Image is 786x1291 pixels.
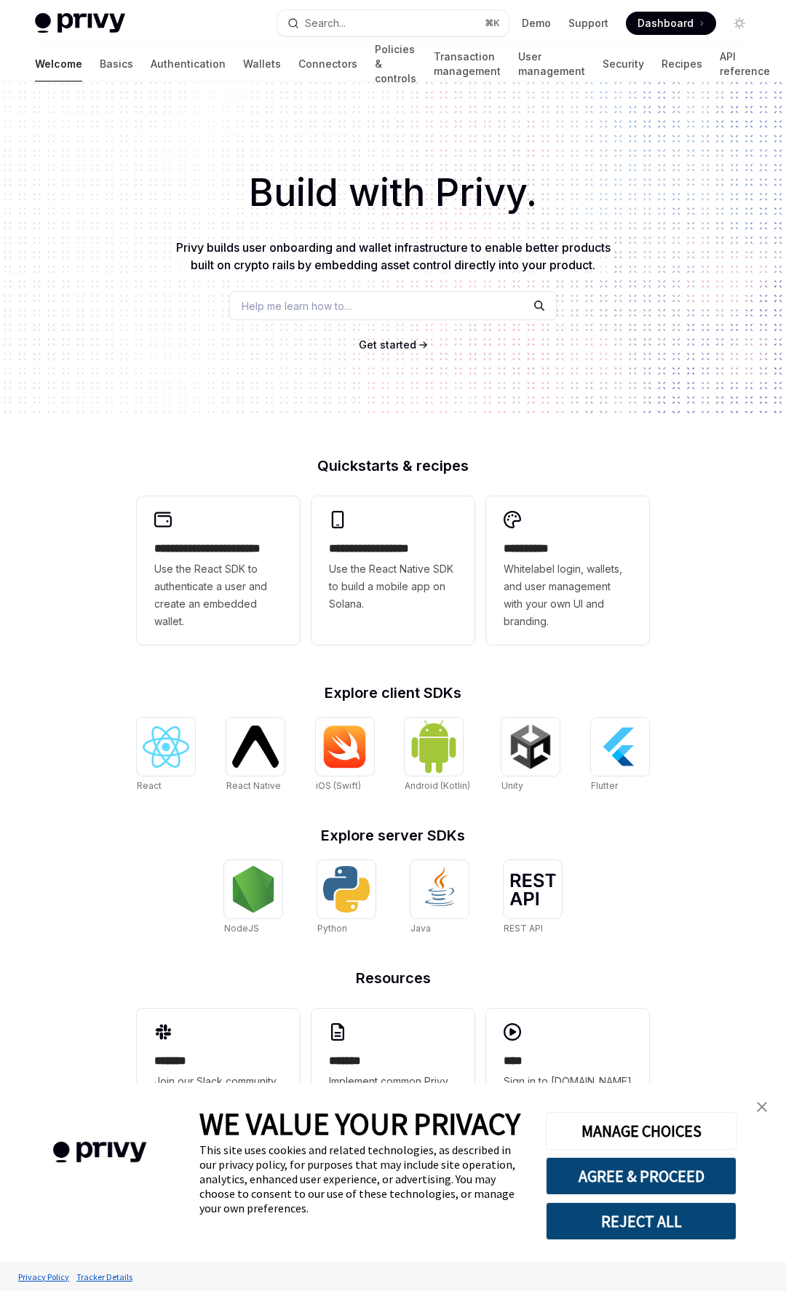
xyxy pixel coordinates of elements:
[728,12,751,35] button: Toggle dark mode
[329,560,457,613] span: Use the React Native SDK to build a mobile app on Solana.
[501,718,560,793] a: UnityUnity
[322,725,368,768] img: iOS (Swift)
[137,971,649,985] h2: Resources
[504,860,562,936] a: REST APIREST API
[298,47,357,82] a: Connectors
[311,496,475,645] a: **** **** **** ***Use the React Native SDK to build a mobile app on Solana.
[137,686,649,700] h2: Explore client SDKs
[410,923,431,934] span: Java
[546,1202,737,1240] button: REJECT ALL
[434,47,501,82] a: Transaction management
[504,923,543,934] span: REST API
[232,726,279,767] img: React Native
[143,726,189,768] img: React
[546,1157,737,1195] button: AGREE & PROCEED
[359,338,416,351] span: Get started
[509,873,556,905] img: REST API
[316,780,361,791] span: iOS (Swift)
[35,13,125,33] img: light logo
[224,923,259,934] span: NodeJS
[518,47,585,82] a: User management
[311,1009,475,1122] a: **** **Implement common Privy features and integrations.
[22,1121,178,1184] img: company logo
[199,1143,524,1215] div: This site uses cookies and related technologies, as described in our privacy policy, for purposes...
[375,47,416,82] a: Policies & controls
[591,718,649,793] a: FlutterFlutter
[226,718,285,793] a: React NativeReact Native
[137,718,195,793] a: ReactReact
[15,1264,73,1290] a: Privacy Policy
[504,1073,632,1108] span: Sign in to [DOMAIN_NAME] to view Privy in action.
[405,780,470,791] span: Android (Kotlin)
[176,240,611,272] span: Privy builds user onboarding and wallet infrastructure to enable better products built on crypto ...
[137,1009,300,1122] a: **** **Join our Slack community to get support.
[720,47,770,82] a: API reference
[243,47,281,82] a: Wallets
[100,47,133,82] a: Basics
[546,1112,737,1150] button: MANAGE CHOICES
[410,860,469,936] a: JavaJava
[226,780,281,791] span: React Native
[416,866,463,913] img: Java
[137,780,162,791] span: React
[504,560,632,630] span: Whitelabel login, wallets, and user management with your own UI and branding.
[35,47,82,82] a: Welcome
[486,1009,649,1122] a: ****Sign in to [DOMAIN_NAME] to view Privy in action.
[73,1264,136,1290] a: Tracker Details
[137,828,649,843] h2: Explore server SDKs
[154,1073,282,1108] span: Join our Slack community to get support.
[224,860,282,936] a: NodeJSNodeJS
[199,1105,520,1143] span: WE VALUE YOUR PRIVACY
[638,16,694,31] span: Dashboard
[154,560,282,630] span: Use the React SDK to authenticate a user and create an embedded wallet.
[317,923,347,934] span: Python
[316,718,374,793] a: iOS (Swift)iOS (Swift)
[757,1102,767,1112] img: close banner
[23,164,763,221] h1: Build with Privy.
[329,1073,457,1108] span: Implement common Privy features and integrations.
[626,12,716,35] a: Dashboard
[522,16,551,31] a: Demo
[151,47,226,82] a: Authentication
[317,860,376,936] a: PythonPython
[747,1092,777,1121] a: close banner
[603,47,644,82] a: Security
[405,718,470,793] a: Android (Kotlin)Android (Kotlin)
[277,10,508,36] button: Search...⌘K
[305,15,346,32] div: Search...
[137,458,649,473] h2: Quickstarts & recipes
[410,719,457,774] img: Android (Kotlin)
[323,866,370,913] img: Python
[501,780,523,791] span: Unity
[242,298,352,314] span: Help me learn how to…
[486,496,649,645] a: **** *****Whitelabel login, wallets, and user management with your own UI and branding.
[662,47,702,82] a: Recipes
[507,723,554,770] img: Unity
[568,16,608,31] a: Support
[359,338,416,352] a: Get started
[230,866,277,913] img: NodeJS
[485,17,500,29] span: ⌘ K
[591,780,618,791] span: Flutter
[597,723,643,770] img: Flutter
